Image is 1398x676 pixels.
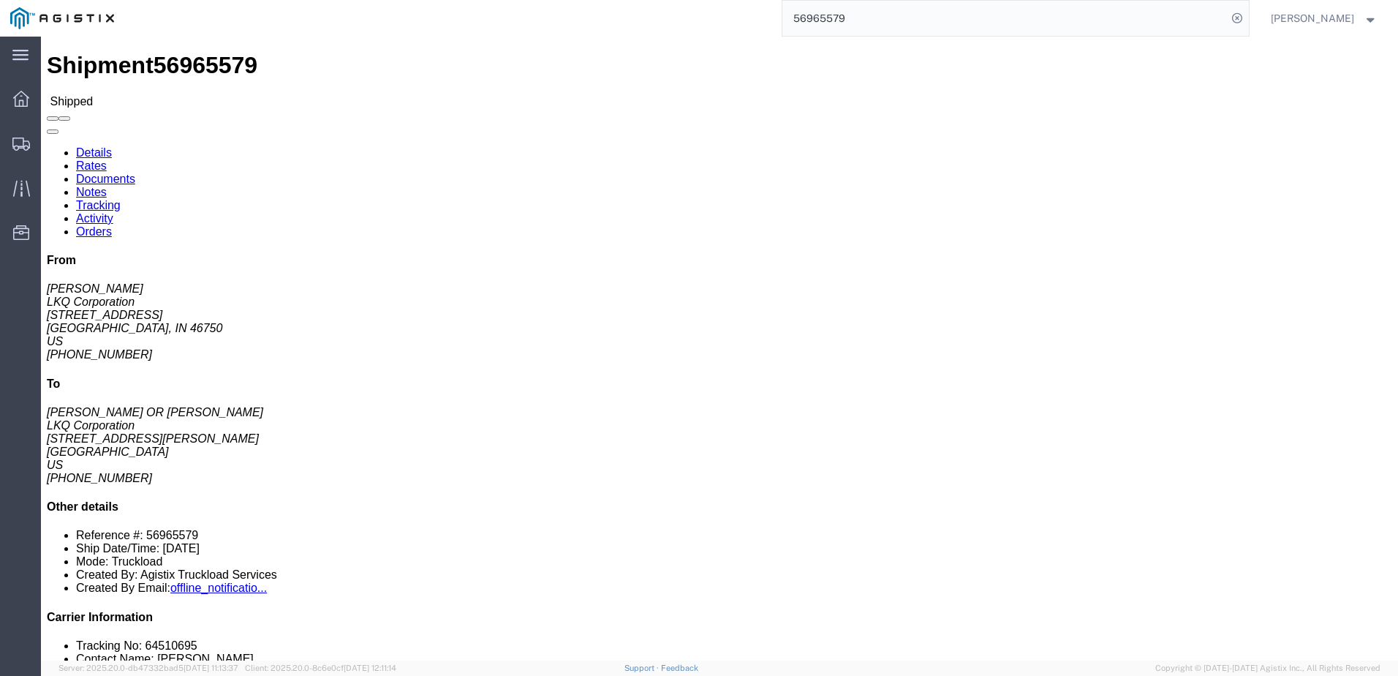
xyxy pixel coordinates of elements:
[344,664,396,672] span: [DATE] 12:11:14
[184,664,238,672] span: [DATE] 11:13:37
[245,664,396,672] span: Client: 2025.20.0-8c6e0cf
[41,37,1398,661] iframe: FS Legacy Container
[1155,662,1380,675] span: Copyright © [DATE]-[DATE] Agistix Inc., All Rights Reserved
[624,664,661,672] a: Support
[58,664,238,672] span: Server: 2025.20.0-db47332bad5
[661,664,698,672] a: Feedback
[1271,10,1354,26] span: Nathan Seeley
[782,1,1227,36] input: Search for shipment number, reference number
[1270,10,1378,27] button: [PERSON_NAME]
[10,7,114,29] img: logo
